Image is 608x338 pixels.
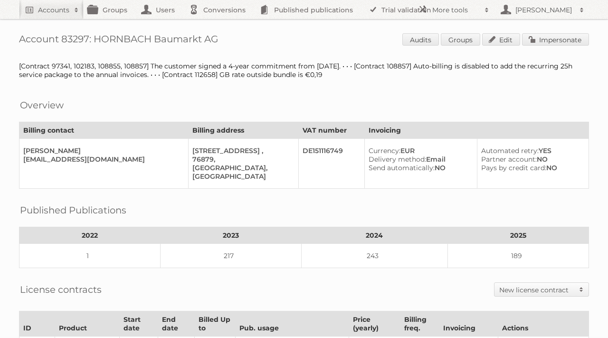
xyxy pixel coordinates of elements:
th: Billing address [189,122,299,139]
th: Price (yearly) [349,311,400,337]
div: [EMAIL_ADDRESS][DOMAIN_NAME] [23,155,180,164]
th: Billing contact [19,122,189,139]
span: Automated retry: [481,146,539,155]
div: NO [481,164,581,172]
th: Invoicing [365,122,589,139]
h2: More tools [432,5,480,15]
div: EUR [369,146,469,155]
span: Pays by credit card: [481,164,546,172]
th: Invoicing [439,311,498,337]
th: 2024 [301,227,447,244]
a: Audits [402,33,439,46]
h2: License contracts [20,282,102,297]
div: [STREET_ADDRESS] , [192,146,291,155]
th: 2023 [160,227,301,244]
td: 243 [301,244,447,268]
h2: Accounts [38,5,69,15]
th: Product [55,311,120,337]
div: [Contract 97341, 102183, 108855, 108857] The customer signed a 4-year commitment from [DATE]. • •... [19,62,589,79]
th: Billing freq. [400,311,439,337]
th: 2025 [448,227,589,244]
th: ID [19,311,55,337]
a: Edit [482,33,520,46]
div: [GEOGRAPHIC_DATA], [192,164,291,172]
div: Email [369,155,469,164]
h2: [PERSON_NAME] [513,5,575,15]
span: Currency: [369,146,400,155]
th: VAT number [299,122,365,139]
span: Partner account: [481,155,537,164]
th: Pub. usage [236,311,349,337]
th: Actions [498,311,589,337]
span: Delivery method: [369,155,426,164]
div: [PERSON_NAME] [23,146,180,155]
div: 76879, [192,155,291,164]
th: Start date [120,311,158,337]
th: End date [158,311,194,337]
h1: Account 83297: HORNBACH Baumarkt AG [19,33,589,48]
td: DE151116749 [299,139,365,189]
h2: Published Publications [20,203,126,217]
div: [GEOGRAPHIC_DATA] [192,172,291,181]
th: 2022 [19,227,161,244]
a: New license contract [494,283,589,296]
td: 1 [19,244,161,268]
div: NO [481,155,581,164]
td: 189 [448,244,589,268]
div: NO [369,164,469,172]
a: Groups [441,33,480,46]
div: YES [481,146,581,155]
td: 217 [160,244,301,268]
h2: Overview [20,98,64,112]
span: Send automatically: [369,164,435,172]
span: Toggle [574,283,589,296]
h2: New license contract [499,285,574,295]
th: Billed Up to [195,311,236,337]
a: Impersonate [522,33,589,46]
